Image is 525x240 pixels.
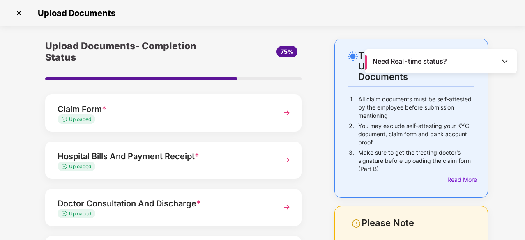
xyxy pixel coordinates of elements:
[45,39,216,65] div: Upload Documents- Completion Status
[69,163,91,169] span: Uploaded
[358,50,474,82] div: Things to Note While Uploading Claim Documents
[281,48,293,55] span: 75%
[373,57,447,66] span: Need Real-time status?
[62,117,69,122] img: svg+xml;base64,PHN2ZyB4bWxucz0iaHR0cDovL3d3dy53My5vcmcvMjAwMC9zdmciIHdpZHRoPSIxMy4zMzMiIGhlaWdodD...
[69,116,91,122] span: Uploaded
[362,217,474,229] div: Please Note
[447,175,474,184] div: Read More
[358,122,474,146] p: You may exclude self-attesting your KYC document, claim form and bank account proof.
[58,103,270,116] div: Claim Form
[358,149,474,173] p: Make sure to get the treating doctor’s signature before uploading the claim form (Part B)
[30,8,120,18] span: Upload Documents
[348,51,358,61] img: svg+xml;base64,PHN2ZyB4bWxucz0iaHR0cDovL3d3dy53My5vcmcvMjAwMC9zdmciIHdpZHRoPSIyNC4wOTMiIGhlaWdodD...
[351,219,361,229] img: svg+xml;base64,PHN2ZyBpZD0iV2FybmluZ18tXzI0eDI0IiBkYXRhLW5hbWU9Ildhcm5pbmcgLSAyNHgyNCIgeG1sbnM9Im...
[62,164,69,169] img: svg+xml;base64,PHN2ZyB4bWxucz0iaHR0cDovL3d3dy53My5vcmcvMjAwMC9zdmciIHdpZHRoPSIxMy4zMzMiIGhlaWdodD...
[58,197,270,210] div: Doctor Consultation And Discharge
[69,210,91,217] span: Uploaded
[62,211,69,216] img: svg+xml;base64,PHN2ZyB4bWxucz0iaHR0cDovL3d3dy53My5vcmcvMjAwMC9zdmciIHdpZHRoPSIxMy4zMzMiIGhlaWdodD...
[501,57,509,65] img: Toggle Icon
[358,95,474,120] p: All claim documents must be self-attested by the employee before submission mentioning
[12,7,25,20] img: svg+xml;base64,PHN2ZyBpZD0iQ3Jvc3MtMzJ4MzIiIHhtbG5zPSJodHRwOi8vd3d3LnczLm9yZy8yMDAwL3N2ZyIgd2lkdG...
[279,153,294,167] img: svg+xml;base64,PHN2ZyBpZD0iTmV4dCIgeG1sbnM9Imh0dHA6Ly93d3cudzMub3JnLzIwMDAvc3ZnIiB3aWR0aD0iMzYiIG...
[350,95,354,120] p: 1.
[349,149,354,173] p: 3.
[58,150,270,163] div: Hospital Bills And Payment Receipt
[279,105,294,120] img: svg+xml;base64,PHN2ZyBpZD0iTmV4dCIgeG1sbnM9Imh0dHA6Ly93d3cudzMub3JnLzIwMDAvc3ZnIiB3aWR0aD0iMzYiIG...
[349,122,354,146] p: 2.
[279,200,294,215] img: svg+xml;base64,PHN2ZyBpZD0iTmV4dCIgeG1sbnM9Imh0dHA6Ly93d3cudzMub3JnLzIwMDAvc3ZnIiB3aWR0aD0iMzYiIG...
